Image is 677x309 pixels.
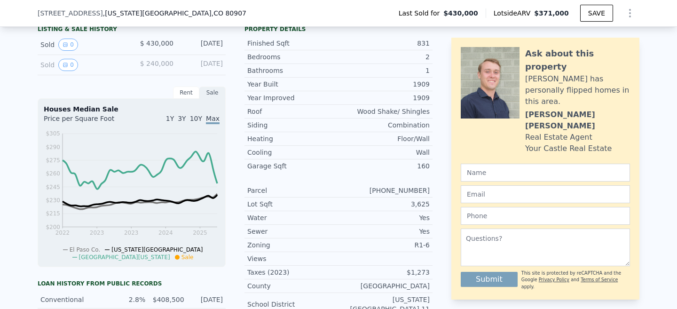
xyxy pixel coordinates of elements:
span: El Paso Co. [70,246,101,253]
div: Lot Sqft [247,199,338,209]
tspan: $245 [46,184,60,190]
div: County [247,281,338,291]
div: Cooling [247,148,338,157]
div: Roof [247,107,338,116]
div: R1-6 [338,240,430,250]
tspan: $290 [46,144,60,151]
div: Views [247,254,338,263]
input: Name [461,164,630,182]
div: Yes [338,213,430,222]
span: Sale [181,254,194,261]
div: 831 [338,39,430,48]
span: $ 430,000 [140,40,173,47]
div: Rent [173,87,199,99]
tspan: $230 [46,197,60,204]
div: Ask about this property [525,47,630,73]
div: Sold [40,59,124,71]
div: [DATE] [190,295,223,304]
input: Email [461,185,630,203]
tspan: 2022 [55,230,70,236]
div: School District [247,300,338,309]
div: Your Castle Real Estate [525,143,612,154]
div: [GEOGRAPHIC_DATA] [338,281,430,291]
span: Last Sold for [399,8,444,18]
div: Garage Sqft [247,161,338,171]
a: Terms of Service [581,277,618,282]
tspan: 2024 [158,230,173,236]
div: Houses Median Sale [44,104,220,114]
div: Year Improved [247,93,338,103]
button: View historical data [58,59,78,71]
div: 2 [338,52,430,62]
tspan: $200 [46,224,60,230]
div: LISTING & SALE HISTORY [38,25,226,35]
div: 1909 [338,93,430,103]
div: [PERSON_NAME] [PERSON_NAME] [525,109,630,132]
div: 1909 [338,79,430,89]
div: $1,273 [338,268,430,277]
div: Taxes (2023) [247,268,338,277]
tspan: 2023 [124,230,139,236]
div: Price per Square Foot [44,114,132,129]
span: 1Y [166,115,174,122]
div: Bedrooms [247,52,338,62]
tspan: $305 [46,130,60,137]
button: Submit [461,272,518,287]
div: Yes [338,227,430,236]
span: $ 240,000 [140,60,173,67]
div: Combination [338,120,430,130]
span: Max [206,115,220,124]
div: Heating [247,134,338,143]
span: 10Y [190,115,202,122]
span: Lotside ARV [494,8,534,18]
button: SAVE [580,5,613,22]
button: Show Options [621,4,639,23]
div: Wood Shake/ Shingles [338,107,430,116]
div: This site is protected by reCAPTCHA and the Google and apply. [521,270,630,290]
input: Phone [461,207,630,225]
div: [PHONE_NUMBER] [338,186,430,195]
button: View historical data [58,39,78,51]
div: 1 [338,66,430,75]
span: [US_STATE][GEOGRAPHIC_DATA] [111,246,203,253]
span: 3Y [178,115,186,122]
div: 160 [338,161,430,171]
tspan: $275 [46,157,60,164]
span: , CO 80907 [212,9,246,17]
div: Wall [338,148,430,157]
tspan: 2025 [193,230,207,236]
div: Bathrooms [247,66,338,75]
div: Loan history from public records [38,280,226,287]
tspan: 2023 [90,230,104,236]
div: Sewer [247,227,338,236]
div: Finished Sqft [247,39,338,48]
span: $371,000 [534,9,569,17]
div: Floor/Wall [338,134,430,143]
div: [DATE] [181,59,223,71]
div: Water [247,213,338,222]
div: Real Estate Agent [525,132,592,143]
div: Year Built [247,79,338,89]
div: Zoning [247,240,338,250]
div: Parcel [247,186,338,195]
span: [STREET_ADDRESS] [38,8,103,18]
tspan: $215 [46,210,60,217]
div: 2.8% [112,295,145,304]
div: [PERSON_NAME] has personally flipped homes in this area. [525,73,630,107]
span: [GEOGRAPHIC_DATA][US_STATE] [79,254,170,261]
div: Property details [244,25,433,33]
a: Privacy Policy [539,277,569,282]
span: $430,000 [443,8,478,18]
tspan: $260 [46,170,60,177]
div: Sale [199,87,226,99]
div: 3,625 [338,199,430,209]
div: [DATE] [181,39,223,51]
div: Siding [247,120,338,130]
span: , [US_STATE][GEOGRAPHIC_DATA] [103,8,246,18]
div: Sold [40,39,124,51]
div: Conventional [40,295,107,304]
div: $408,500 [151,295,184,304]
